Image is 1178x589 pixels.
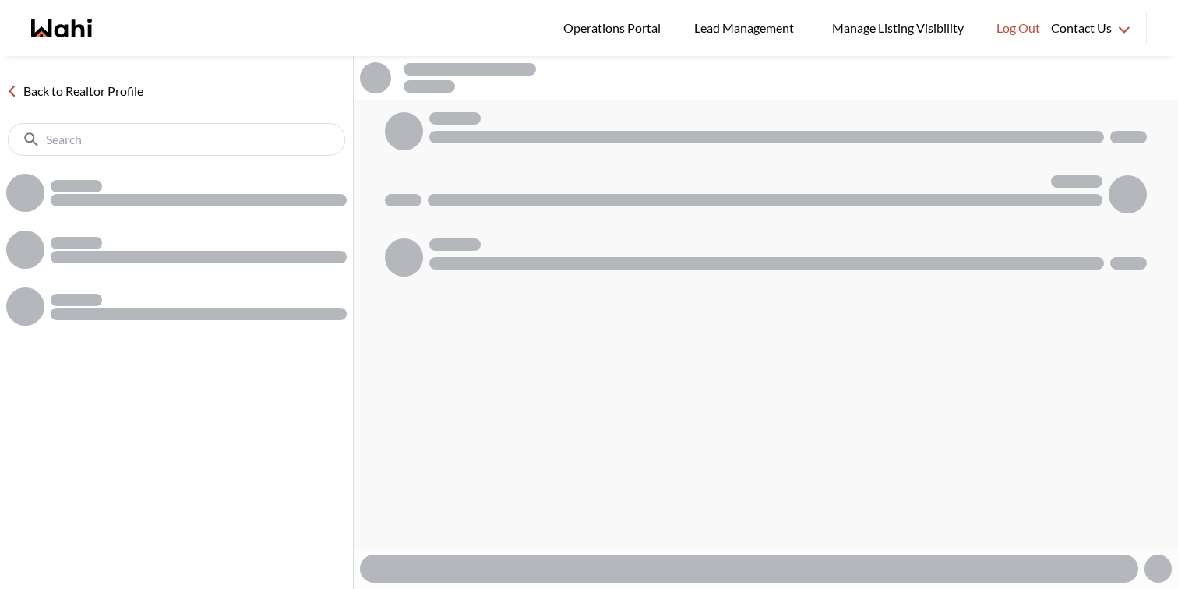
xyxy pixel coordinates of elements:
a: Wahi homepage [31,19,92,37]
span: Lead Management [694,18,799,38]
span: Operations Portal [563,18,666,38]
span: Manage Listing Visibility [827,18,968,38]
input: Search [46,132,310,147]
span: Log Out [996,18,1040,38]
